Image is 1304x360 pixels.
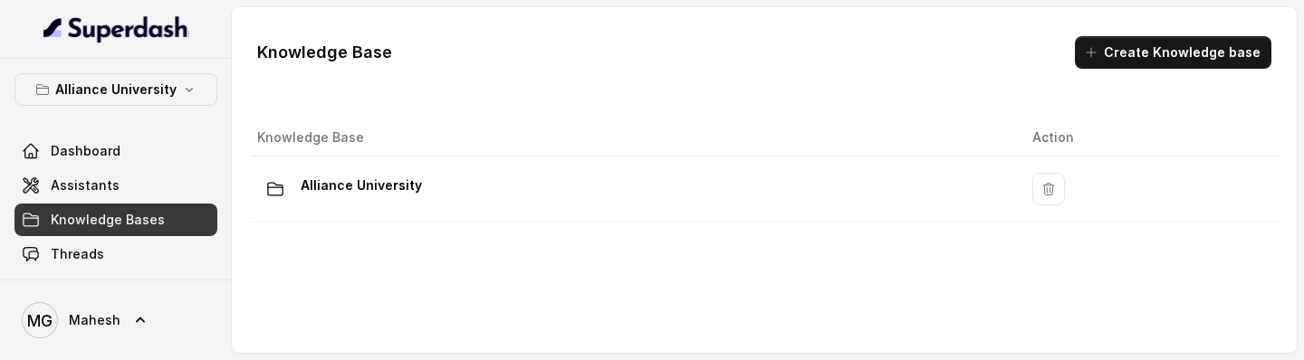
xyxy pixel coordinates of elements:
span: Knowledge Bases [51,211,165,229]
button: Create Knowledge base [1075,36,1271,69]
a: Knowledge Bases [14,204,217,236]
a: Contacts [14,272,217,305]
button: Alliance University [14,73,217,106]
th: Action [1018,119,1279,156]
img: light.svg [43,14,189,43]
p: Alliance University [55,79,177,100]
h1: Knowledge Base [257,38,392,67]
a: Mahesh [14,295,217,346]
a: Dashboard [14,135,217,167]
text: MG [27,311,53,330]
span: Assistants [51,176,120,194]
span: Dashboard [51,142,120,160]
a: Assistants [14,169,217,202]
a: Threads [14,238,217,270]
th: Knowledge Base [250,119,1018,156]
span: Threads [51,245,104,263]
p: Alliance University [301,171,422,200]
span: Mahesh [69,311,120,329]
